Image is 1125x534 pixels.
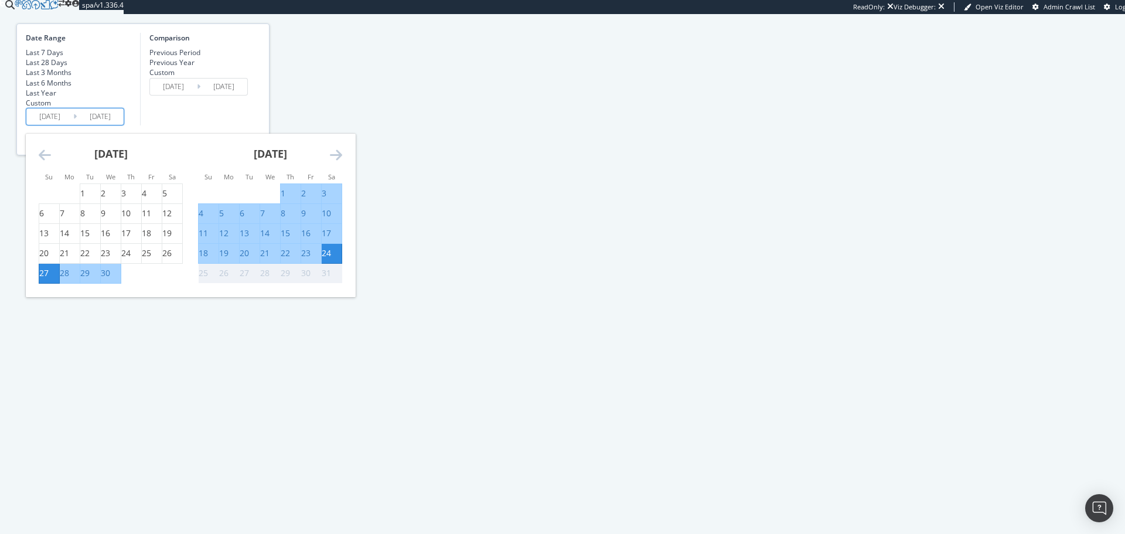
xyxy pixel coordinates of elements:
[281,203,301,223] td: Selected. Thursday, May 8, 2025
[240,247,249,259] div: 20
[200,79,247,95] input: End Date
[219,208,224,219] div: 5
[281,183,301,203] td: Selected. Thursday, May 1, 2025
[301,247,311,259] div: 23
[101,203,121,223] td: Choose Wednesday, April 9, 2025 as your check-out date. It’s available.
[199,243,219,263] td: Selected. Sunday, May 18, 2025
[26,67,71,77] div: Last 3 Months
[60,208,64,219] div: 7
[1085,494,1113,522] div: Open Intercom Messenger
[101,188,105,199] div: 2
[853,2,885,12] div: ReadOnly:
[260,263,281,283] td: Not available. Wednesday, May 28, 2025
[260,223,281,243] td: Selected. Wednesday, May 14, 2025
[162,223,183,243] td: Choose Saturday, April 19, 2025 as your check-out date. It’s available.
[149,47,200,57] div: Previous Period
[240,223,260,243] td: Selected. Tuesday, May 13, 2025
[162,183,183,203] td: Choose Saturday, April 5, 2025 as your check-out date. It’s available.
[301,203,322,223] td: Selected. Friday, May 9, 2025
[254,147,287,161] strong: [DATE]
[301,188,306,199] div: 2
[162,227,172,239] div: 19
[150,79,197,95] input: Start Date
[101,243,121,263] td: Choose Wednesday, April 23, 2025 as your check-out date. It’s available.
[301,227,311,239] div: 16
[301,243,322,263] td: Selected. Friday, May 23, 2025
[26,134,355,297] div: Calendar
[260,203,281,223] td: Selected. Wednesday, May 7, 2025
[26,88,71,98] div: Last Year
[26,108,73,125] input: Start Date
[199,227,208,239] div: 11
[60,263,80,283] td: Selected. Monday, April 28, 2025
[322,243,342,263] td: Selected as end date. Saturday, May 24, 2025
[64,172,74,181] small: Mo
[26,88,56,98] div: Last Year
[301,267,311,279] div: 30
[86,172,94,181] small: Tu
[330,148,342,162] div: Move forward to switch to the next month.
[142,208,151,219] div: 11
[149,33,251,43] div: Comparison
[127,172,135,181] small: Th
[26,98,71,108] div: Custom
[142,223,162,243] td: Choose Friday, April 18, 2025 as your check-out date. It’s available.
[148,172,155,181] small: Fr
[260,208,265,219] div: 7
[322,247,331,259] div: 24
[39,208,44,219] div: 6
[101,267,110,279] div: 30
[281,208,285,219] div: 8
[322,267,331,279] div: 31
[142,203,162,223] td: Choose Friday, April 11, 2025 as your check-out date. It’s available.
[260,227,270,239] div: 14
[322,203,342,223] td: Selected. Saturday, May 10, 2025
[219,227,229,239] div: 12
[39,263,60,283] td: Selected as start date. Sunday, April 27, 2025
[281,243,301,263] td: Selected. Thursday, May 22, 2025
[308,172,314,181] small: Fr
[80,243,101,263] td: Choose Tuesday, April 22, 2025 as your check-out date. It’s available.
[219,263,240,283] td: Not available. Monday, May 26, 2025
[39,227,49,239] div: 13
[322,227,331,239] div: 17
[162,203,183,223] td: Choose Saturday, April 12, 2025 as your check-out date. It’s available.
[80,227,90,239] div: 15
[162,208,172,219] div: 12
[240,263,260,283] td: Not available. Tuesday, May 27, 2025
[149,57,200,67] div: Previous Year
[121,188,126,199] div: 3
[26,98,51,108] div: Custom
[26,47,63,57] div: Last 7 Days
[80,183,101,203] td: Choose Tuesday, April 1, 2025 as your check-out date. It’s available.
[101,263,121,283] td: Selected. Wednesday, April 30, 2025
[240,208,244,219] div: 6
[281,263,301,283] td: Not available. Thursday, May 29, 2025
[26,33,137,43] div: Date Range
[77,108,124,125] input: End Date
[149,67,175,77] div: Custom
[101,183,121,203] td: Choose Wednesday, April 2, 2025 as your check-out date. It’s available.
[60,267,69,279] div: 28
[101,223,121,243] td: Choose Wednesday, April 16, 2025 as your check-out date. It’s available.
[80,203,101,223] td: Choose Tuesday, April 8, 2025 as your check-out date. It’s available.
[121,223,142,243] td: Choose Thursday, April 17, 2025 as your check-out date. It’s available.
[60,227,69,239] div: 14
[162,247,172,259] div: 26
[142,188,146,199] div: 4
[322,208,331,219] div: 10
[80,208,85,219] div: 8
[80,188,85,199] div: 1
[246,172,253,181] small: Tu
[39,267,49,279] div: 27
[894,2,936,12] div: Viz Debugger:
[281,223,301,243] td: Selected. Thursday, May 15, 2025
[204,172,212,181] small: Su
[149,67,200,77] div: Custom
[240,203,260,223] td: Selected. Tuesday, May 6, 2025
[142,247,151,259] div: 25
[281,267,290,279] div: 29
[39,148,51,162] div: Move backward to switch to the previous month.
[260,243,281,263] td: Selected. Wednesday, May 21, 2025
